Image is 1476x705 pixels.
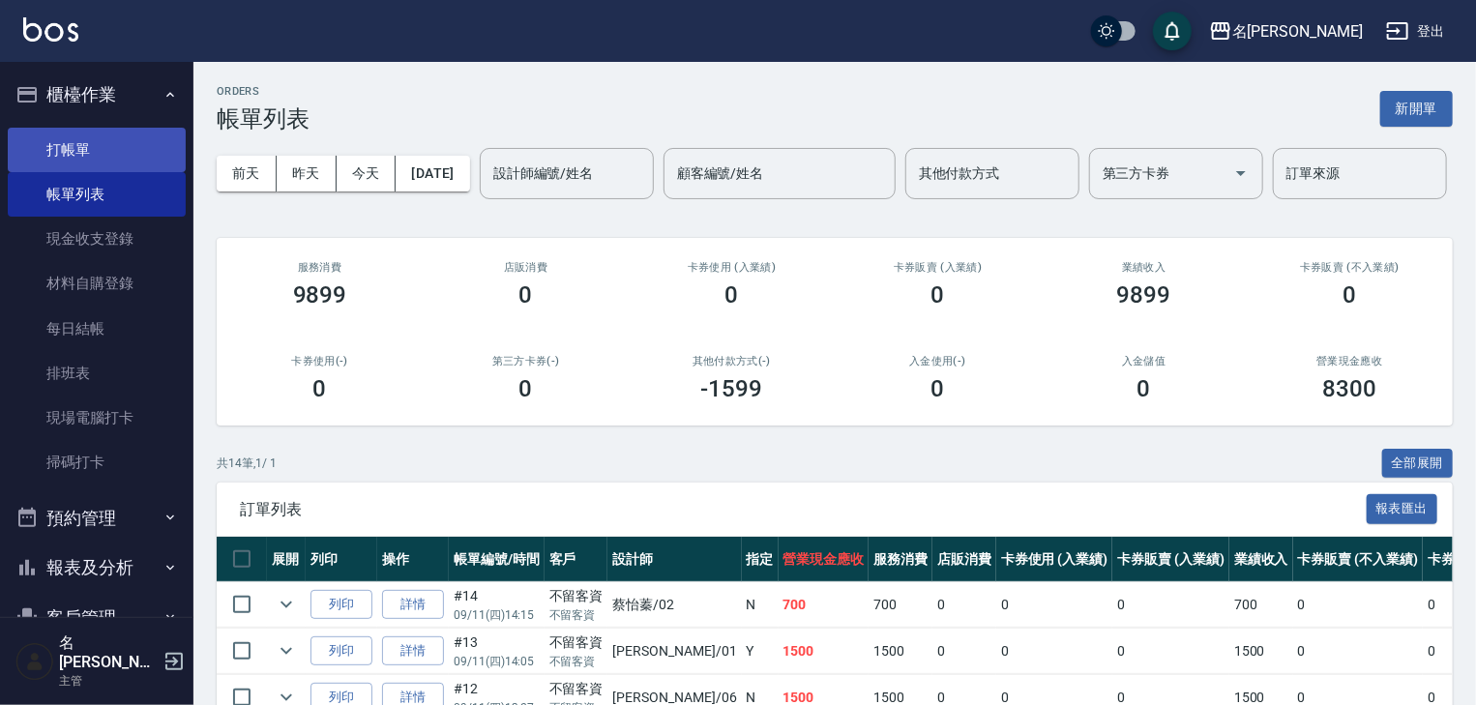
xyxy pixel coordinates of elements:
[1293,582,1423,628] td: 0
[217,85,310,98] h2: ORDERS
[23,17,78,42] img: Logo
[382,590,444,620] a: 詳情
[59,633,158,672] h5: 名[PERSON_NAME]
[932,582,996,628] td: 0
[8,70,186,120] button: 櫃檯作業
[725,281,739,308] h3: 0
[701,375,763,402] h3: -1599
[293,281,347,308] h3: 9899
[217,455,277,472] p: 共 14 筆, 1 / 1
[652,261,812,274] h2: 卡券使用 (入業績)
[1112,629,1229,674] td: 0
[652,355,812,367] h2: 其他付款方式(-)
[1367,494,1438,524] button: 報表匯出
[1382,449,1454,479] button: 全部展開
[1225,158,1256,189] button: Open
[869,582,932,628] td: 700
[217,156,277,191] button: 前天
[931,375,945,402] h3: 0
[8,440,186,485] a: 掃碼打卡
[310,590,372,620] button: 列印
[1117,281,1171,308] h3: 9899
[1323,375,1377,402] h3: 8300
[545,537,608,582] th: 客戶
[742,582,779,628] td: N
[549,679,604,699] div: 不留客資
[306,537,377,582] th: 列印
[1064,355,1224,367] h2: 入金儲值
[240,261,399,274] h3: 服務消費
[996,582,1113,628] td: 0
[1380,99,1453,117] a: 新開單
[1343,281,1357,308] h3: 0
[8,396,186,440] a: 現場電腦打卡
[1153,12,1192,50] button: save
[396,156,469,191] button: [DATE]
[869,537,932,582] th: 服務消費
[858,261,1018,274] h2: 卡券販賣 (入業績)
[8,261,186,306] a: 材料自購登錄
[337,156,397,191] button: 今天
[1378,14,1453,49] button: 登出
[449,537,545,582] th: 帳單編號/時間
[8,543,186,593] button: 報表及分析
[1270,355,1430,367] h2: 營業現金應收
[1270,261,1430,274] h2: 卡券販賣 (不入業績)
[446,261,605,274] h2: 店販消費
[607,582,741,628] td: 蔡怡蓁 /02
[449,582,545,628] td: #14
[931,281,945,308] h3: 0
[549,586,604,606] div: 不留客資
[454,653,540,670] p: 09/11 (四) 14:05
[8,593,186,643] button: 客戶管理
[8,172,186,217] a: 帳單列表
[549,632,604,653] div: 不留客資
[382,636,444,666] a: 詳情
[519,375,533,402] h3: 0
[377,537,449,582] th: 操作
[310,636,372,666] button: 列印
[454,606,540,624] p: 09/11 (四) 14:15
[449,629,545,674] td: #13
[240,355,399,367] h2: 卡券使用(-)
[869,629,932,674] td: 1500
[1229,582,1293,628] td: 700
[277,156,337,191] button: 昨天
[313,375,327,402] h3: 0
[446,355,605,367] h2: 第三方卡券(-)
[779,537,870,582] th: 營業現金應收
[217,105,310,132] h3: 帳單列表
[742,537,779,582] th: 指定
[59,672,158,690] p: 主管
[779,629,870,674] td: 1500
[607,629,741,674] td: [PERSON_NAME] /01
[15,642,54,681] img: Person
[1229,629,1293,674] td: 1500
[549,653,604,670] p: 不留客資
[932,629,996,674] td: 0
[779,582,870,628] td: 700
[8,128,186,172] a: 打帳單
[996,629,1113,674] td: 0
[1367,499,1438,517] a: 報表匯出
[549,606,604,624] p: 不留客資
[1293,629,1423,674] td: 0
[519,281,533,308] h3: 0
[1293,537,1423,582] th: 卡券販賣 (不入業績)
[8,307,186,351] a: 每日結帳
[272,636,301,665] button: expand row
[607,537,741,582] th: 設計師
[1380,91,1453,127] button: 新開單
[858,355,1018,367] h2: 入金使用(-)
[1201,12,1371,51] button: 名[PERSON_NAME]
[1137,375,1151,402] h3: 0
[996,537,1113,582] th: 卡券使用 (入業績)
[1112,582,1229,628] td: 0
[272,590,301,619] button: expand row
[1229,537,1293,582] th: 業績收入
[1112,537,1229,582] th: 卡券販賣 (入業績)
[1232,19,1363,44] div: 名[PERSON_NAME]
[240,500,1367,519] span: 訂單列表
[742,629,779,674] td: Y
[1064,261,1224,274] h2: 業績收入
